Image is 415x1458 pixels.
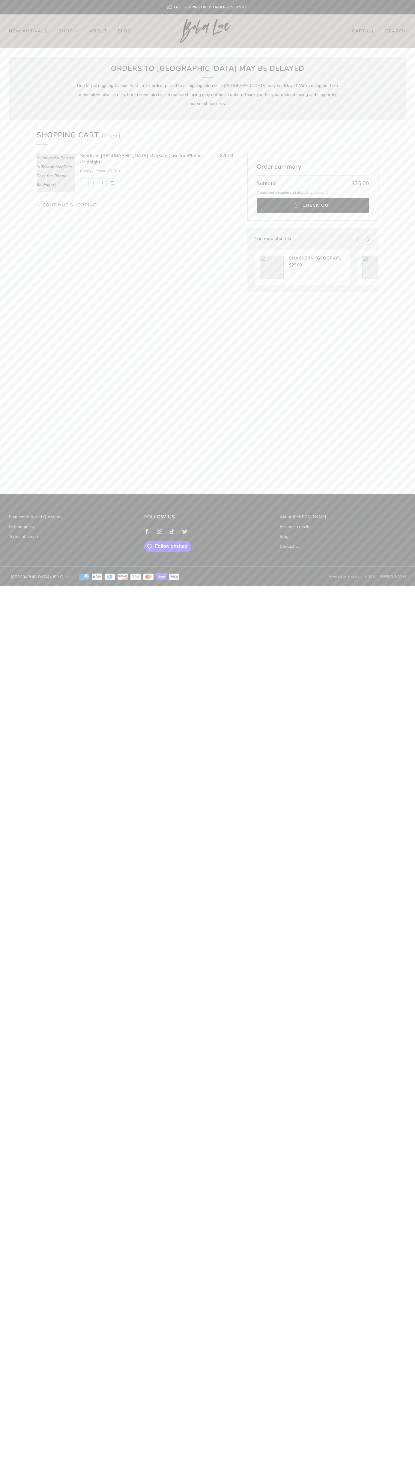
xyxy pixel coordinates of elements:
button: Check Out [257,198,369,213]
span: Subtotal [257,179,277,187]
span: Check Out [303,201,332,210]
a: Continue shopping [37,201,97,292]
span: Cart ( ) [352,26,374,36]
a: Refund policy [9,524,34,529]
a: Snacks in [GEOGRAPHIC_DATA] MagSafe Case for iPhone (Midnight) [80,152,213,165]
h2: Orders to [GEOGRAPHIC_DATA] may be delayed [109,63,306,78]
a: Blog [280,534,288,539]
p: Taxes and shipping calculated at checkout [257,190,369,196]
a: About [90,26,107,36]
cart-quantity-info: ( ) [102,130,121,142]
a: Powered by Shopify [328,574,359,579]
div: Order summary [257,157,369,176]
h1: Shopping Cart [37,129,99,144]
cart-item-title: Snacks in [GEOGRAPHIC_DATA] MagSafe Case for iPhone (Midnight) [80,152,202,165]
button: Increase item quantity by one [98,179,106,187]
span: © 2025, [PERSON_NAME] [365,574,406,579]
a: Terms of service [9,534,39,539]
p: Due to the ongoing Canada Post strike, orders placed to a shipping address in [GEOGRAPHIC_DATA] m... [77,81,339,108]
image-skeleton: Loading image: Image for Snacks in Taiwan MagSafe Case for iPhone (Midnight) [37,154,75,192]
a: Frequently Asked Questions [9,514,62,520]
a: Contact Us [280,544,300,549]
property-value: Glossy / iPhone 15 Plus [80,168,120,173]
cart-total: $25.00 [351,179,369,187]
button: [GEOGRAPHIC_DATA] (USD $) [9,570,71,583]
a: About [PERSON_NAME] [280,514,326,520]
button: Reduce item quantity by one [80,179,88,187]
a: Search [386,26,406,36]
info-content: item [108,132,119,139]
items-count: 1 [369,28,372,34]
a: Blog [118,26,131,36]
items-count: 1 [103,132,107,139]
money-amount: $25.00 [220,153,233,158]
a: Shop [58,26,79,36]
h3: Follow us [144,512,270,521]
a: Become a retailer [280,524,312,529]
a: Boba Love [180,19,235,43]
img: Boba Love [180,19,235,43]
a: Image for Snacks in Taiwan MagSafe Case for iPhone (Midnight) Loading image: Image for Snacks in ... [37,154,75,192]
span: FREE SHIPPING ON US ORDERS OVER $100 [174,5,247,10]
p: You may also like... [255,235,353,243]
a: New Arrivals [9,26,48,36]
